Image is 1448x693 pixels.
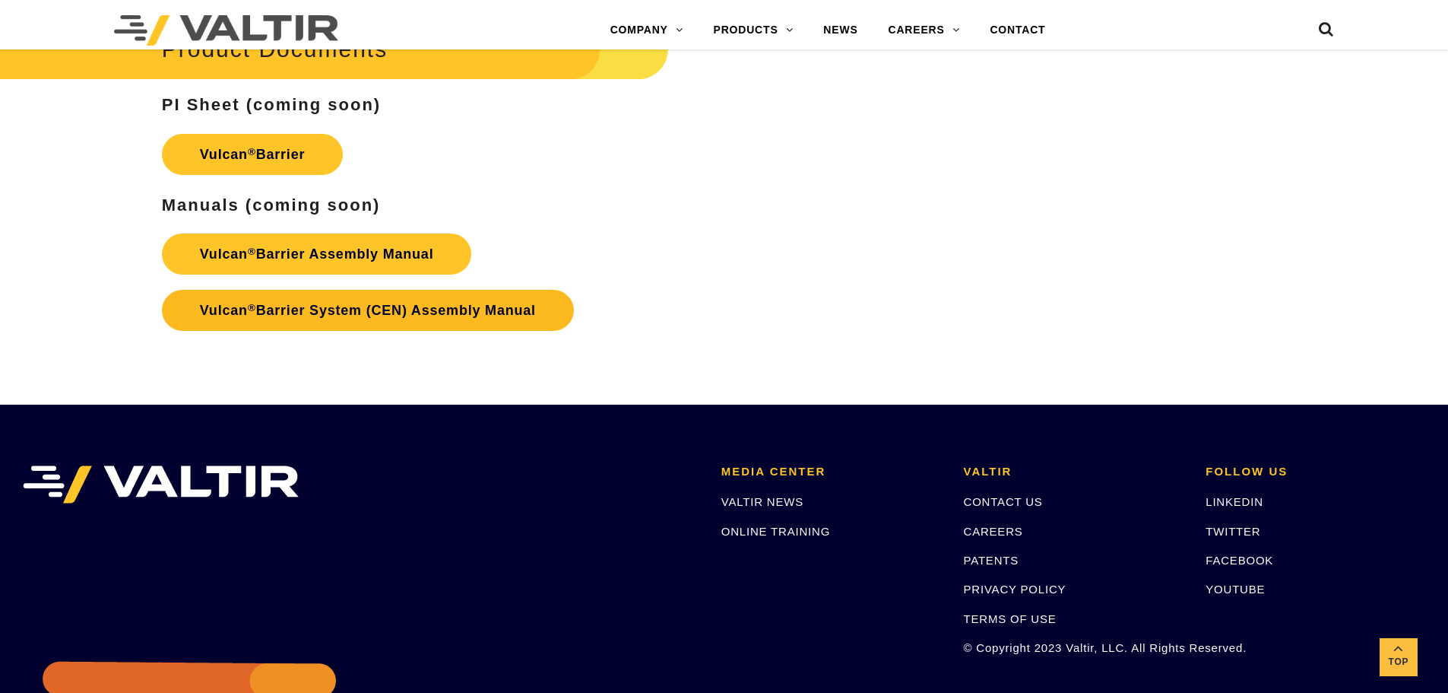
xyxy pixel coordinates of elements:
[162,95,381,114] strong: PI Sheet (coming soon)
[873,15,975,46] a: CAREERS
[1206,495,1263,508] a: LINKEDIN
[964,583,1066,596] a: PRIVACY POLICY
[964,639,1183,656] p: © Copyright 2023 Valtir, LLC. All Rights Reserved.
[595,15,699,46] a: COMPANY
[964,554,1019,567] a: PATENTS
[964,495,1043,508] a: CONTACT US
[248,302,256,313] sup: ®
[699,15,809,46] a: PRODUCTS
[721,466,941,478] h2: MEDIA CENTER
[1206,525,1260,538] a: TWITTER
[162,290,574,331] a: Vulcan®Barrier System (CEN) Assembly Manual
[162,234,472,275] a: Vulcan®Barrier Assembly Manual
[974,15,1060,46] a: CONTACT
[1206,583,1265,596] a: YOUTUBE
[1206,466,1425,478] h2: FOLLOW US
[721,495,803,508] a: VALTIR NEWS
[964,466,1183,478] h2: VALTIR
[162,134,344,175] a: Vulcan®Barrier
[808,15,873,46] a: NEWS
[721,525,830,538] a: ONLINE TRAINING
[23,466,299,504] img: VALTIR
[1380,653,1418,671] span: Top
[964,525,1023,538] a: CAREERS
[114,15,338,46] img: Valtir
[248,246,256,257] sup: ®
[248,146,256,157] sup: ®
[1380,638,1418,676] a: Top
[162,196,381,215] strong: Manuals (coming soon)
[964,612,1057,625] a: TERMS OF USE
[1206,554,1273,567] a: FACEBOOK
